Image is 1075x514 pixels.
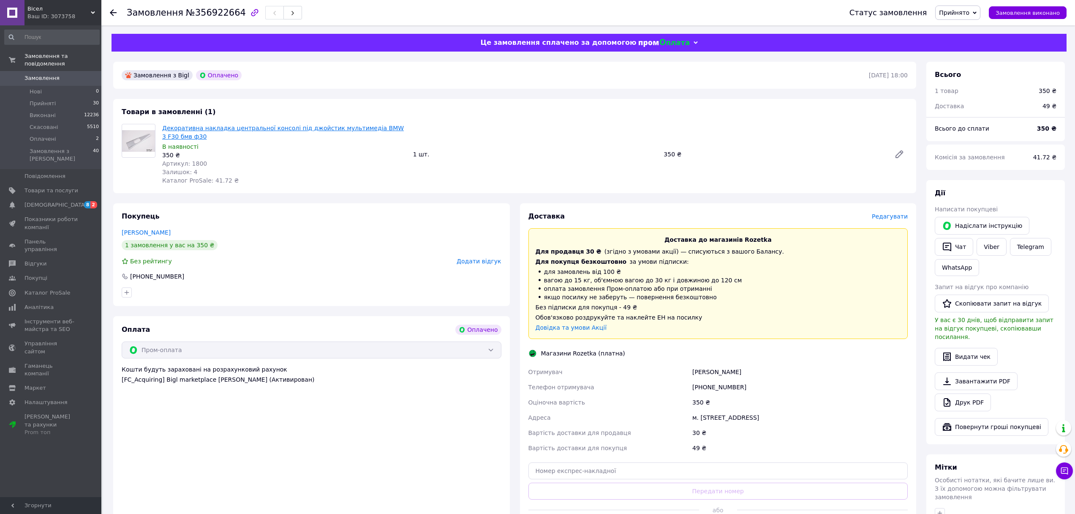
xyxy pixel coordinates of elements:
[935,348,998,366] button: Видати чек
[162,143,199,150] span: В наявності
[536,258,627,265] span: Для покупця безкоштовно
[27,5,91,13] span: Вісел
[935,87,958,94] span: 1 товар
[935,103,964,109] span: Доставка
[122,240,218,250] div: 1 замовлення у вас на 350 ₴
[24,260,46,268] span: Відгуки
[691,425,909,440] div: 30 ₴
[457,258,501,265] span: Додати відгук
[122,108,216,116] span: Товари в замовленні (1)
[528,212,565,220] span: Доставка
[935,238,973,256] button: Чат
[455,325,501,335] div: Оплачено
[122,325,150,334] span: Оплата
[122,70,193,80] div: Замовлення з Bigl
[93,148,99,163] span: 40
[935,189,945,197] span: Дії
[849,8,927,17] div: Статус замовлення
[24,318,78,333] span: Інструменти веб-майстра та SEO
[1037,125,1056,132] b: 350 ₴
[24,399,68,406] span: Налаштування
[196,70,242,80] div: Оплачено
[24,289,70,297] span: Каталог ProSale
[1039,87,1056,95] div: 350 ₴
[24,74,60,82] span: Замовлення
[935,154,1005,161] span: Комісія за замовлення
[30,148,93,163] span: Замовлення з [PERSON_NAME]
[691,410,909,425] div: м. [STREET_ADDRESS]
[536,313,901,322] div: Обов'язково роздрукуйте та наклейте ЕН на посилку
[872,213,908,220] span: Редагувати
[536,293,901,301] li: якщо посилку не заберуть — повернення безкоштовно
[935,477,1055,500] span: Особисті нотатки, які бачите лише ви. З їх допомогою можна фільтрувати замовлення
[977,238,1006,256] a: Viber
[935,284,1029,290] span: Запит на відгук про компанію
[30,135,56,143] span: Оплачені
[30,88,42,96] span: Нові
[162,160,207,167] span: Артикул: 1800
[24,52,101,68] span: Замовлення та повідомлення
[4,30,100,45] input: Пошук
[27,13,101,20] div: Ваш ID: 3073758
[528,384,594,391] span: Телефон отримувача
[122,212,160,220] span: Покупець
[93,100,99,107] span: 30
[935,317,1053,340] span: У вас є 30 днів, щоб відправити запит на відгук покупцеві, скопіювавши посилання.
[122,365,501,384] div: Кошти будуть зараховані на розрахунковий рахунок
[935,217,1029,235] button: Надіслати інструкцію
[528,462,908,479] input: Номер експрес-накладної
[30,123,58,131] span: Скасовані
[84,201,91,208] span: 8
[536,303,901,312] div: Без підписки для покупця - 49 ₴
[84,112,99,119] span: 12236
[90,201,97,208] span: 2
[935,259,979,276] a: WhatsApp
[127,8,183,18] span: Замовлення
[660,148,887,160] div: 350 ₴
[1056,462,1073,479] button: Чат з покупцем
[935,71,961,79] span: Всього
[162,177,239,184] span: Каталог ProSale: 41.72 ₴
[96,135,99,143] span: 2
[24,238,78,253] span: Панель управління
[24,303,54,311] span: Аналітика
[536,276,901,284] li: вагою до 15 кг, об'ємною вагою до 30 кг і довжиною до 120 см
[1037,97,1061,115] div: 49 ₴
[24,216,78,231] span: Показники роботи компанії
[24,274,47,282] span: Покупці
[528,369,563,375] span: Отримувач
[528,445,627,451] span: Вартість доставки для покупця
[87,123,99,131] span: 5510
[989,6,1067,19] button: Замовлення виконано
[536,247,901,256] div: (згідно з умовами акції) — списуються з вашого Балансу.
[528,429,631,436] span: Вартість доставки для продавця
[122,229,171,236] a: [PERSON_NAME]
[691,364,909,380] div: [PERSON_NAME]
[536,324,607,331] a: Довідка та умови Акції
[162,151,406,159] div: 350 ₴
[24,413,78,436] span: [PERSON_NAME] та рахунки
[664,236,772,243] span: Доставка до магазинів Rozetka
[1010,238,1051,256] a: Telegram
[891,146,908,163] a: Редагувати
[122,130,155,152] img: Декоративна накладка центральної консолі під джойстик мультимедіа BMW 3 F30 бмв ф30
[935,206,998,213] span: Написати покупцеві
[536,248,601,255] span: Для продавця 30 ₴
[935,394,991,411] a: Друк PDF
[130,258,172,265] span: Без рейтингу
[939,9,969,16] span: Прийнято
[24,384,46,392] span: Маркет
[24,201,87,209] span: [DEMOGRAPHIC_DATA]
[122,375,501,384] div: [FC_Acquiring] Bigl marketplace [PERSON_NAME] (Активирован)
[935,372,1018,390] a: Завантажити PDF
[30,100,56,107] span: Прийняті
[869,72,908,79] time: [DATE] 18:00
[129,272,185,281] div: [PHONE_NUMBER]
[691,380,909,395] div: [PHONE_NUMBER]
[691,395,909,410] div: 350 ₴
[162,125,404,140] a: Декоративна накладка центральної консолі під джойстик мультимедіа BMW 3 F30 бмв ф30
[1033,154,1056,161] span: 41.72 ₴
[528,399,585,406] span: Оціночна вартість
[480,38,636,46] span: Це замовлення сплачено за допомогою
[110,8,117,17] div: Повернутися назад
